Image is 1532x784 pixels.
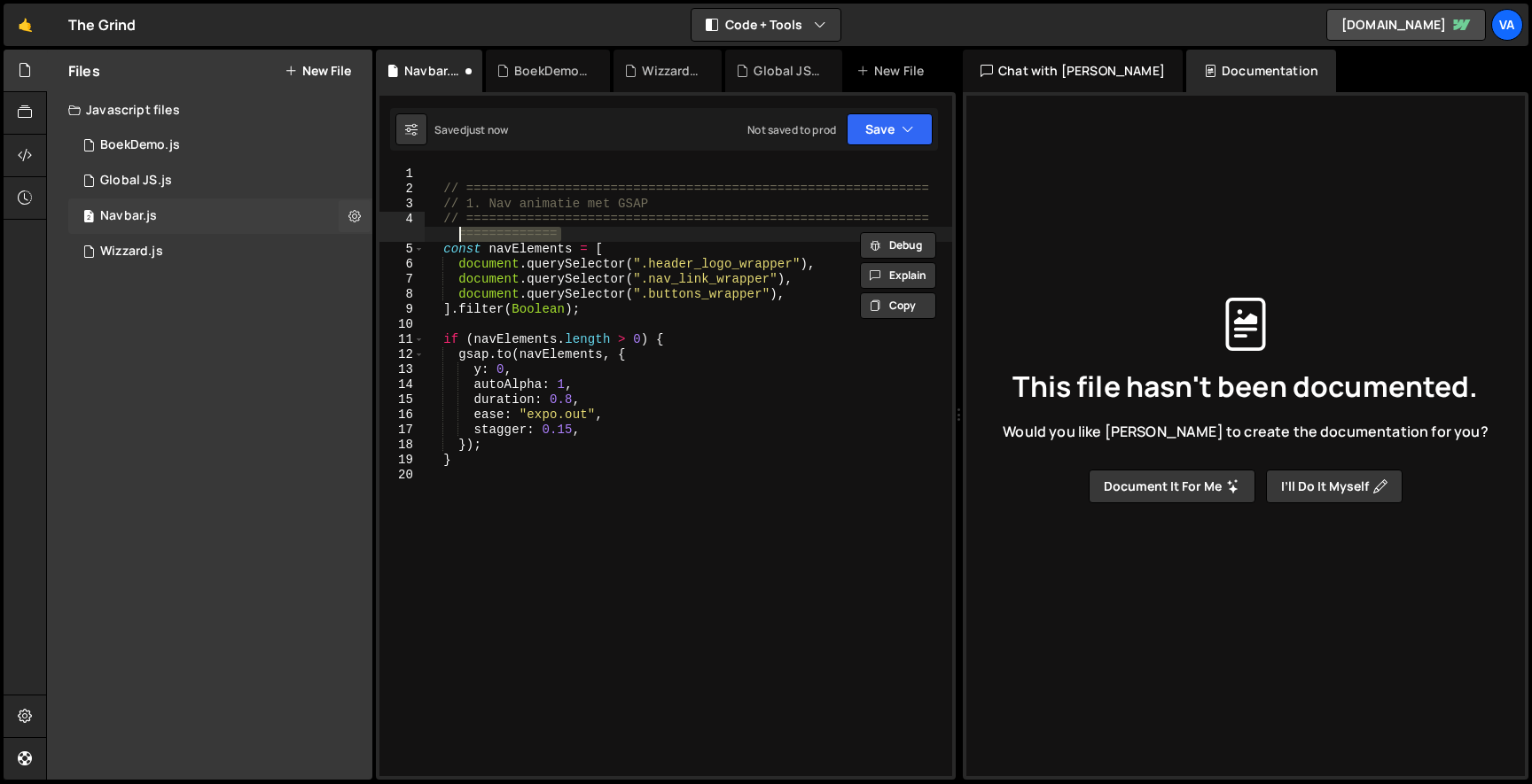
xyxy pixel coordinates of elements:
[379,302,425,317] div: 9
[379,287,425,302] div: 8
[379,408,425,423] div: 16
[379,257,425,272] div: 6
[754,62,821,80] div: Global JS.js
[379,347,425,362] div: 12
[379,197,425,212] div: 3
[68,14,136,35] div: The Grind
[404,62,461,80] div: Navbar.js
[379,317,425,332] div: 10
[1266,470,1403,503] button: I’ll do it myself
[379,438,425,453] div: 18
[47,92,372,128] div: Javascript files
[1491,9,1523,41] a: Va
[847,113,933,145] button: Save
[747,122,836,137] div: Not saved to prod
[4,4,47,46] a: 🤙
[1326,9,1486,41] a: [DOMAIN_NAME]
[68,234,372,269] div: 17048/46900.js
[379,362,425,377] div: 13
[692,9,840,41] button: Code + Tools
[379,377,425,392] div: 14
[1012,372,1478,400] span: This file hasn't been documented.
[68,163,372,198] div: 17048/46890.js
[379,212,425,242] div: 4
[860,292,936,319] button: Copy
[434,122,508,137] div: Saved
[68,61,100,81] h2: Files
[100,137,180,153] div: BoekDemo.js
[856,62,931,80] div: New File
[379,182,425,197] div: 2
[963,50,1183,92] div: Chat with [PERSON_NAME]
[379,453,425,468] div: 19
[68,128,372,163] div: 17048/46901.js
[1003,422,1488,441] span: Would you like [PERSON_NAME] to create the documentation for you?
[379,242,425,257] div: 5
[379,468,425,483] div: 20
[1089,470,1255,503] button: Document it for me
[860,262,936,289] button: Explain
[100,208,157,224] div: Navbar.js
[83,211,94,225] span: 2
[642,62,700,80] div: Wizzard.js
[379,167,425,182] div: 1
[379,332,425,347] div: 11
[1186,50,1336,92] div: Documentation
[100,244,163,260] div: Wizzard.js
[100,173,172,189] div: Global JS.js
[68,198,372,234] div: 17048/47224.js
[379,272,425,287] div: 7
[379,423,425,438] div: 17
[285,64,351,78] button: New File
[466,122,508,137] div: just now
[514,62,589,80] div: BoekDemo.js
[379,392,425,408] div: 15
[860,232,936,259] button: Debug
